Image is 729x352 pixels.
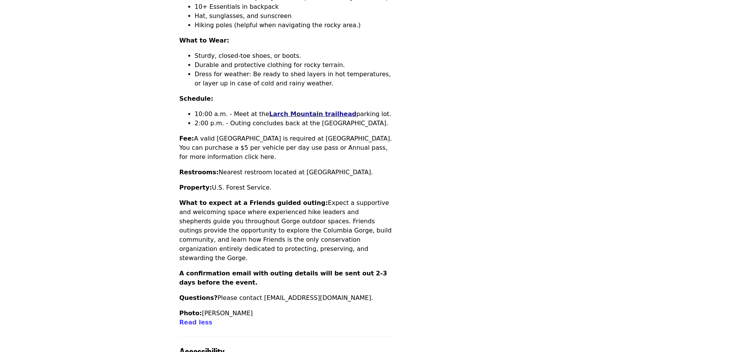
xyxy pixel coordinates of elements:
strong: Questions? [179,294,218,301]
strong: Photo: [179,309,202,317]
strong: Schedule: [179,95,214,102]
strong: Restrooms: [179,169,219,176]
strong: What to Wear: [179,37,229,44]
li: Durable and protective clothing for rocky terrain. [195,61,393,70]
strong: A confirmation email with outing details will be sent out 2-3 days before the event. [179,270,387,286]
li: 2:00 p.m. - Outing concludes back at the [GEOGRAPHIC_DATA]. [195,119,393,128]
span: Read less [179,319,212,326]
button: Read less [179,318,212,327]
a: Larch Mountain trailhead [269,110,356,118]
li: 10+ Essentials in backpack [195,2,393,11]
p: Nearest restroom located at [GEOGRAPHIC_DATA]. [179,168,393,177]
strong: Property: [179,184,212,191]
p: U.S. Forest Service. [179,183,393,192]
li: Hiking poles (helpful when navigating the rocky area.) [195,21,393,30]
p: Expect a supportive and welcoming space where experienced hike leaders and shepherds guide you th... [179,198,393,263]
strong: What to expect at a Friends guided outing: [179,199,328,206]
li: Sturdy, closed-toe shoes, or boots. [195,51,393,61]
li: Hat, sunglasses, and sunscreen [195,11,393,21]
p: Please contact [EMAIL_ADDRESS][DOMAIN_NAME]. [179,293,393,303]
strong: Fee: [179,135,194,142]
li: 10:00 a.m. - Meet at the parking lot. [195,110,393,119]
p: A valid [GEOGRAPHIC_DATA] is required at [GEOGRAPHIC_DATA]. You can purchase a $5 per vehicle per... [179,134,393,162]
li: Dress for weather: Be ready to shed layers in hot temperatures, or layer up in case of cold and r... [195,70,393,88]
p: [PERSON_NAME] [179,309,393,318]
